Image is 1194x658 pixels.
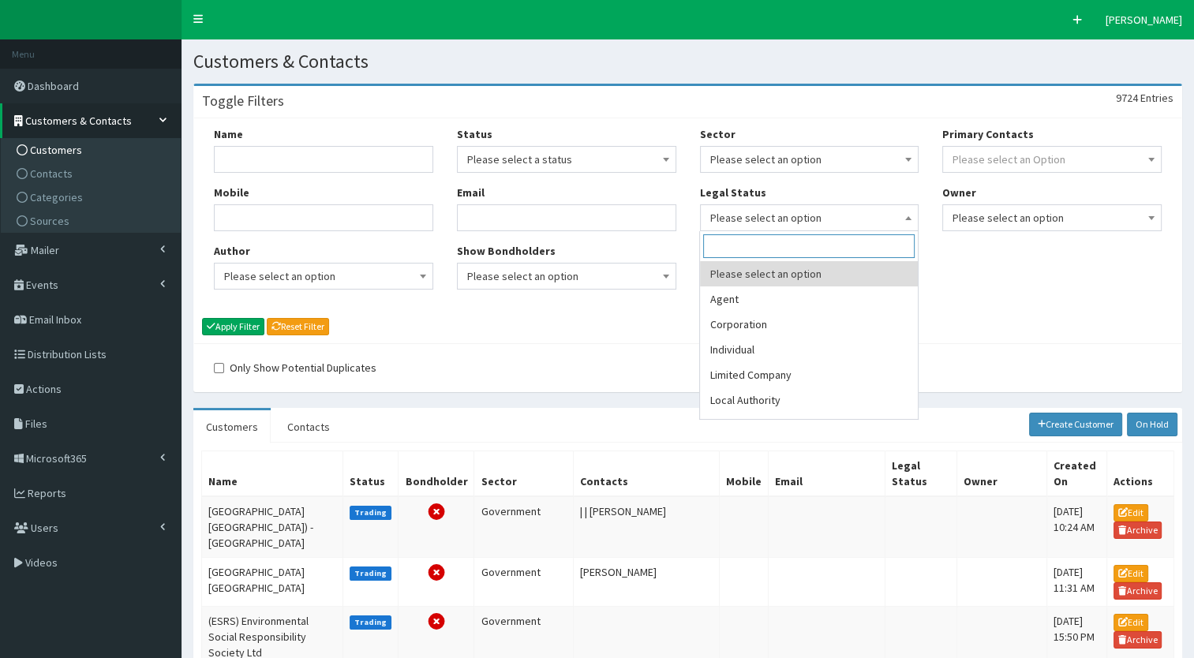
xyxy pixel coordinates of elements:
[710,207,909,229] span: Please select an option
[214,243,250,259] label: Author
[1114,631,1162,649] a: Archive
[956,451,1046,496] th: Owner
[1114,504,1148,522] a: Edit
[30,214,69,228] span: Sources
[769,451,885,496] th: Email
[710,148,909,170] span: Please select an option
[202,496,343,558] td: [GEOGRAPHIC_DATA] [GEOGRAPHIC_DATA]) - [GEOGRAPHIC_DATA]
[700,413,918,438] li: Partnership
[193,410,271,443] a: Customers
[1106,13,1182,27] span: [PERSON_NAME]
[474,451,574,496] th: Sector
[1046,557,1106,606] td: [DATE] 11:31 AM
[30,166,73,181] span: Contacts
[267,318,329,335] a: Reset Filter
[1116,91,1138,105] span: 9724
[5,162,181,185] a: Contacts
[574,451,720,496] th: Contacts
[574,496,720,558] td: | | [PERSON_NAME]
[953,152,1065,166] span: Please select an Option
[26,278,58,292] span: Events
[1127,413,1177,436] a: On Hold
[202,318,264,335] button: Apply Filter
[1106,451,1173,496] th: Actions
[31,243,59,257] span: Mailer
[700,261,918,286] li: Please select an option
[700,146,919,173] span: Please select an option
[574,557,720,606] td: [PERSON_NAME]
[5,138,181,162] a: Customers
[467,265,666,287] span: Please select an option
[700,312,918,337] li: Corporation
[202,557,343,606] td: [GEOGRAPHIC_DATA] [GEOGRAPHIC_DATA]
[953,207,1151,229] span: Please select an option
[28,347,107,361] span: Distribution Lists
[1114,582,1162,600] a: Archive
[885,451,956,496] th: Legal Status
[350,506,392,520] label: Trading
[214,360,376,376] label: Only Show Potential Duplicates
[457,185,485,200] label: Email
[474,496,574,558] td: Government
[942,126,1034,142] label: Primary Contacts
[1114,565,1148,582] a: Edit
[700,204,919,231] span: Please select an option
[214,263,433,290] span: Please select an option
[942,204,1162,231] span: Please select an option
[457,126,492,142] label: Status
[31,521,58,535] span: Users
[275,410,342,443] a: Contacts
[1114,522,1162,539] a: Archive
[350,615,392,630] label: Trading
[214,363,224,373] input: Only Show Potential Duplicates
[457,243,556,259] label: Show Bondholders
[720,451,769,496] th: Mobile
[30,143,82,157] span: Customers
[700,185,766,200] label: Legal Status
[5,185,181,209] a: Categories
[26,451,87,465] span: Microsoft365
[25,555,58,570] span: Videos
[214,126,243,142] label: Name
[700,337,918,362] li: Individual
[28,79,79,93] span: Dashboard
[700,362,918,387] li: Limited Company
[350,566,392,581] label: Trading
[342,451,399,496] th: Status
[700,126,735,142] label: Sector
[5,209,181,233] a: Sources
[1140,91,1173,105] span: Entries
[193,51,1182,72] h1: Customers & Contacts
[467,148,666,170] span: Please select a status
[29,312,81,327] span: Email Inbox
[202,451,343,496] th: Name
[700,286,918,312] li: Agent
[26,382,62,396] span: Actions
[942,185,976,200] label: Owner
[474,557,574,606] td: Government
[1114,614,1148,631] a: Edit
[700,387,918,413] li: Local Authority
[25,114,132,128] span: Customers & Contacts
[1029,413,1123,436] a: Create Customer
[28,486,66,500] span: Reports
[1046,451,1106,496] th: Created On
[202,94,284,108] h3: Toggle Filters
[214,185,249,200] label: Mobile
[457,146,676,173] span: Please select a status
[224,265,423,287] span: Please select an option
[1046,496,1106,558] td: [DATE] 10:24 AM
[30,190,83,204] span: Categories
[25,417,47,431] span: Files
[399,451,474,496] th: Bondholder
[457,263,676,290] span: Please select an option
